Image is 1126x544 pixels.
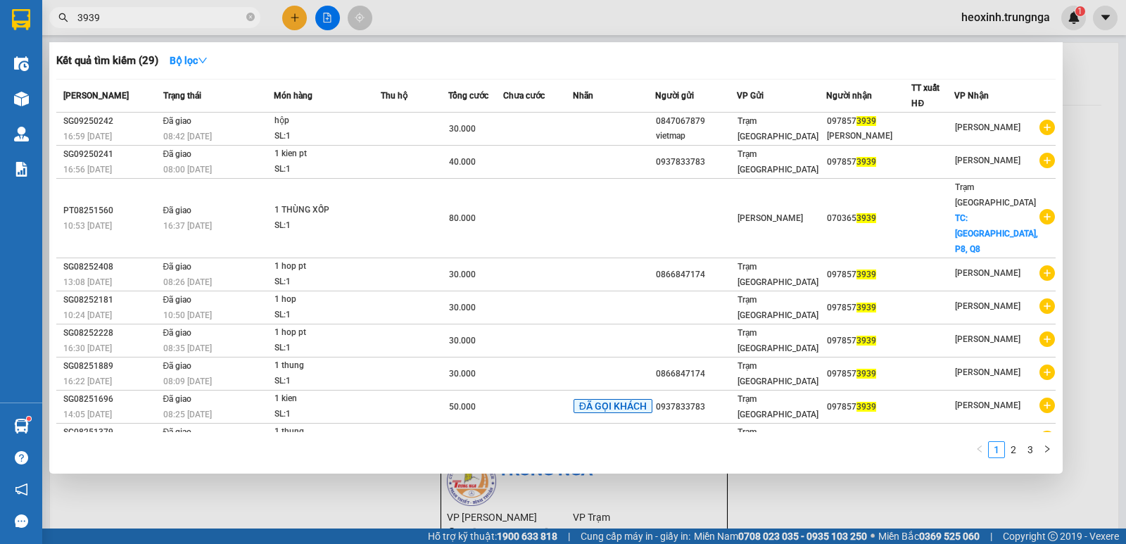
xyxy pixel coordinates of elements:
span: [PERSON_NAME] [738,213,803,223]
span: 80.000 [449,213,476,223]
span: 08:25 [DATE] [163,410,212,419]
span: 3939 [856,303,876,312]
div: vietmap [656,129,736,144]
span: down [198,56,208,65]
span: close-circle [246,11,255,25]
span: 08:35 [DATE] [163,343,212,353]
span: Trạm [GEOGRAPHIC_DATA] [955,182,1036,208]
div: 1 thung [274,358,380,374]
span: Người gửi [655,91,694,101]
span: close-circle [246,13,255,21]
img: warehouse-icon [14,419,29,434]
li: 3 [1022,441,1039,458]
span: Đã giao [163,205,192,215]
button: right [1039,441,1056,458]
span: [PERSON_NAME] [955,400,1020,410]
span: Tổng cước [448,91,488,101]
li: Next Page [1039,441,1056,458]
span: 3939 [856,157,876,167]
span: plus-circle [1039,431,1055,446]
span: plus-circle [1039,398,1055,413]
span: ĐÃ GỌI KHÁCH [574,399,652,413]
span: message [15,514,28,528]
li: VP Trạm [GEOGRAPHIC_DATA] [97,60,187,106]
span: [PERSON_NAME] [955,301,1020,311]
span: Trạm [GEOGRAPHIC_DATA] [738,361,818,386]
li: Previous Page [971,441,988,458]
span: right [1043,445,1051,453]
div: 0866847174 [656,267,736,282]
span: 30.000 [449,303,476,312]
span: 3939 [856,402,876,412]
span: 16:22 [DATE] [63,377,112,386]
span: 3939 [856,336,876,346]
div: SL: 1 [274,129,380,144]
span: 13:08 [DATE] [63,277,112,287]
div: SG08252408 [63,260,159,274]
span: Đã giao [163,295,192,305]
span: 10:53 [DATE] [63,221,112,231]
span: left [975,445,984,453]
button: Bộ lọcdown [158,49,219,72]
div: [PERSON_NAME] [827,129,911,144]
span: 08:09 [DATE] [163,377,212,386]
span: plus-circle [1039,331,1055,347]
span: 3939 [856,116,876,126]
div: SL: 1 [274,274,380,290]
li: 2 [1005,441,1022,458]
div: 0937833783 [656,155,736,170]
span: 10:24 [DATE] [63,310,112,320]
span: [PERSON_NAME] [955,156,1020,165]
div: SL: 1 [274,407,380,422]
span: Trạm [GEOGRAPHIC_DATA] [738,262,818,287]
img: warehouse-icon [14,56,29,71]
div: SL: 1 [274,218,380,234]
li: 1 [988,441,1005,458]
span: Trạm [GEOGRAPHIC_DATA] [738,149,818,175]
div: 097857 [827,367,911,381]
div: 1 hop pt [274,325,380,341]
div: 0866847174 [656,367,736,381]
a: 3 [1023,442,1038,457]
span: Trạm [GEOGRAPHIC_DATA] [738,328,818,353]
h3: Kết quả tìm kiếm ( 29 ) [56,53,158,68]
span: question-circle [15,451,28,464]
span: TT xuất HĐ [911,83,940,108]
span: 10:50 [DATE] [163,310,212,320]
img: warehouse-icon [14,127,29,141]
span: [PERSON_NAME] [955,122,1020,132]
span: VP Gửi [737,91,764,101]
div: 097857 [827,334,911,348]
span: Đã giao [163,361,192,371]
div: 1 kien [274,391,380,407]
div: SL: 1 [274,374,380,389]
li: VP [PERSON_NAME] [7,60,97,75]
span: Đã giao [163,116,192,126]
span: [PERSON_NAME] [955,334,1020,344]
div: SG09250242 [63,114,159,129]
span: Món hàng [274,91,312,101]
button: left [971,441,988,458]
div: hộp [274,113,380,129]
span: 30.000 [449,369,476,379]
sup: 1 [27,417,31,421]
span: 3939 [856,270,876,279]
div: 0937833783 [656,400,736,415]
span: 08:00 [DATE] [163,165,212,175]
div: 1 hop [274,292,380,308]
span: Đã giao [163,262,192,272]
a: 1 [989,442,1004,457]
span: 08:26 [DATE] [163,277,212,287]
span: Trạm [GEOGRAPHIC_DATA] [738,295,818,320]
span: plus-circle [1039,265,1055,281]
span: 50.000 [449,402,476,412]
a: 2 [1006,442,1021,457]
div: SL: 1 [274,162,380,177]
span: TC: [GEOGRAPHIC_DATA], P8, Q8 [955,213,1038,254]
div: SG08252228 [63,326,159,341]
img: logo-vxr [12,9,30,30]
span: plus-circle [1039,153,1055,168]
div: SL: 1 [274,341,380,356]
span: [PERSON_NAME] [955,268,1020,278]
div: SG08251889 [63,359,159,374]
